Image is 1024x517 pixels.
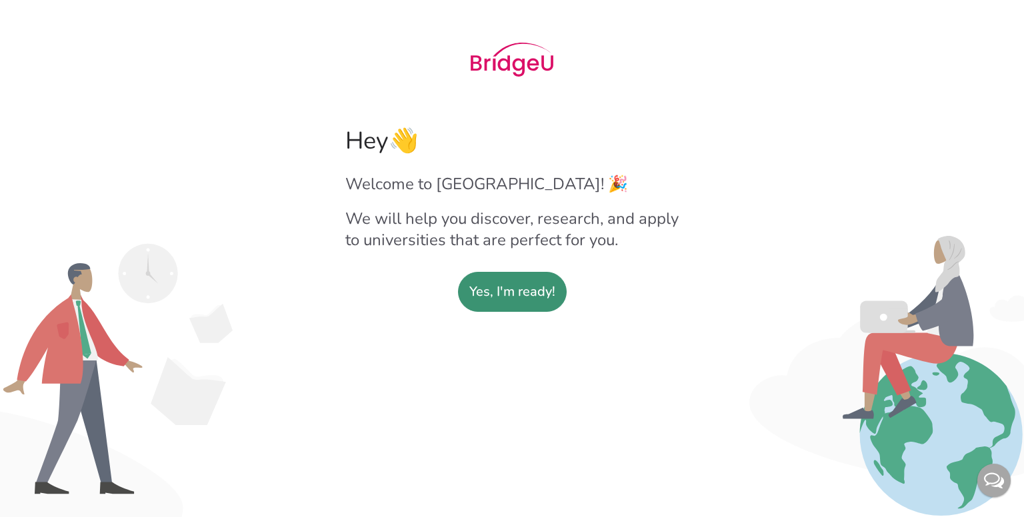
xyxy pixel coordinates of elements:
[471,43,553,77] img: Bridge U logo
[345,125,679,157] h1: Hey
[458,272,567,312] sl-button: Yes, I'm ready!
[345,208,679,251] h2: We will help you discover, research, and apply to universities that are perfect for you.
[345,173,679,195] h2: Welcome to [GEOGRAPHIC_DATA]! 🎉
[389,125,419,157] span: 👋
